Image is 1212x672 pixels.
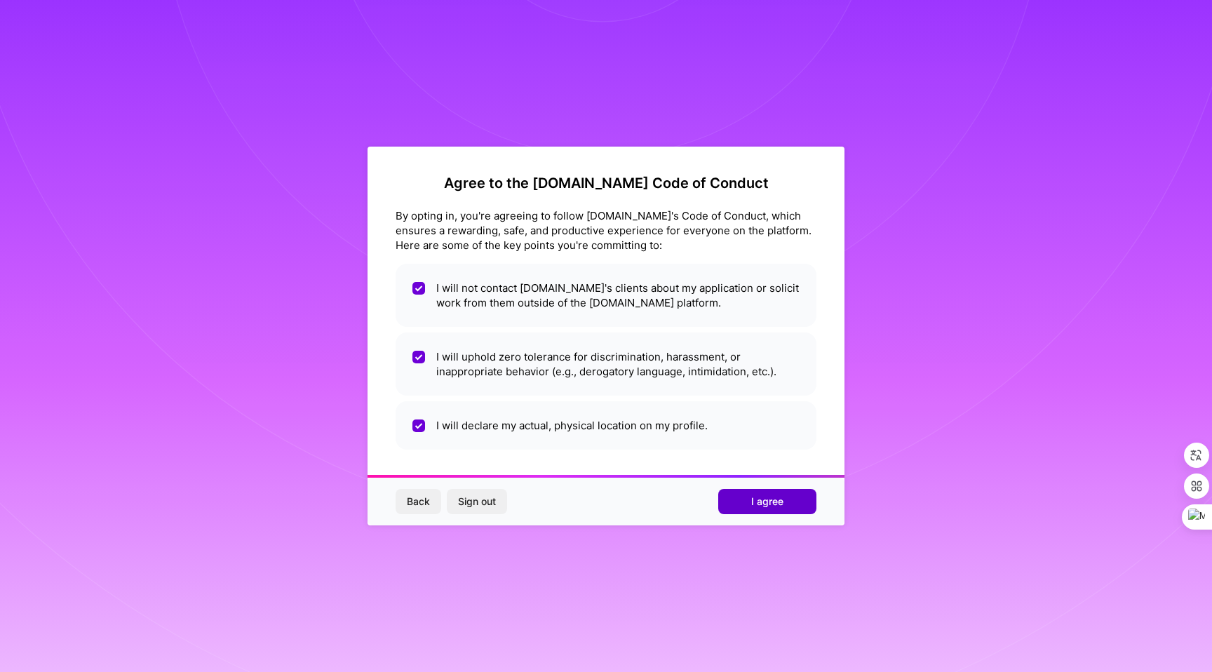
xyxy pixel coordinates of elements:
[396,401,816,450] li: I will declare my actual, physical location on my profile.
[447,489,507,514] button: Sign out
[396,264,816,327] li: I will not contact [DOMAIN_NAME]'s clients about my application or solicit work from them outside...
[458,495,496,509] span: Sign out
[396,489,441,514] button: Back
[396,332,816,396] li: I will uphold zero tolerance for discrimination, harassment, or inappropriate behavior (e.g., der...
[718,489,816,514] button: I agree
[407,495,430,509] span: Back
[396,175,816,191] h2: Agree to the [DOMAIN_NAME] Code of Conduct
[751,495,783,509] span: I agree
[396,208,816,253] div: By opting in, you're agreeing to follow [DOMAIN_NAME]'s Code of Conduct, which ensures a rewardin...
